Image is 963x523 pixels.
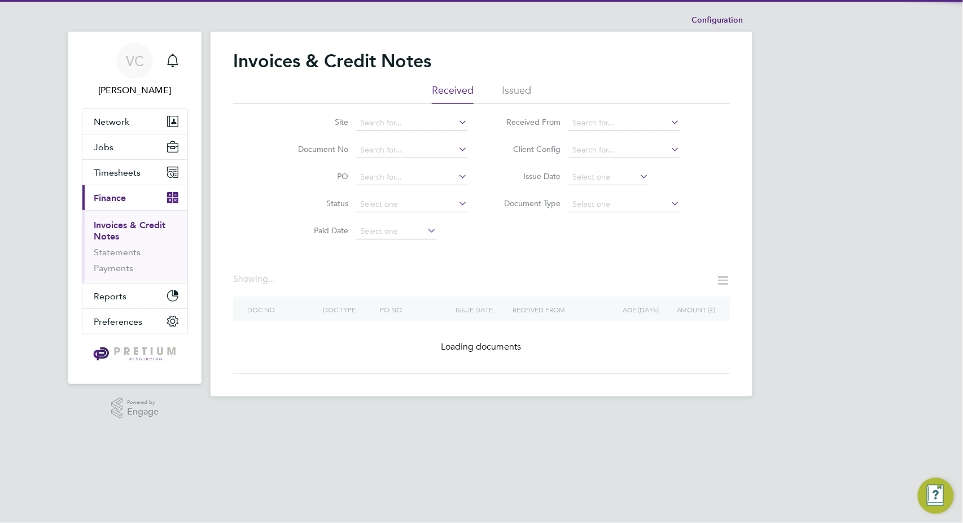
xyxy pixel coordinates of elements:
label: Received From [496,117,561,127]
span: Engage [127,407,159,417]
a: Invoices & Credit Notes [94,220,165,242]
label: PO [283,171,348,181]
li: Received [432,84,474,104]
input: Select one [568,169,649,185]
input: Search for... [356,169,467,185]
input: Search for... [356,115,467,131]
span: VC [126,54,144,68]
input: Select one [356,224,436,239]
a: Powered byEngage [111,398,159,419]
nav: Main navigation [68,32,202,384]
input: Search for... [568,115,680,131]
div: Showing [233,273,277,285]
a: Statements [94,247,141,258]
span: ... [268,273,275,285]
label: Status [283,198,348,208]
button: Finance [82,185,187,210]
span: Network [94,116,129,127]
input: Select one [568,197,680,212]
li: Configuration [691,9,743,32]
span: Preferences [94,316,142,327]
span: Timesheets [94,167,141,178]
button: Jobs [82,134,187,159]
span: Jobs [94,142,113,152]
li: Issued [502,84,531,104]
span: Reports [94,291,126,302]
button: Timesheets [82,160,187,185]
button: Preferences [82,309,187,334]
button: Engage Resource Center [918,478,954,514]
a: VC[PERSON_NAME] [82,43,188,97]
button: Reports [82,284,187,308]
a: Go to home page [82,346,188,364]
input: Select one [356,197,467,212]
label: Site [283,117,348,127]
label: Document No [283,144,348,154]
span: Powered by [127,398,159,407]
span: Valentina Cerulli [82,84,188,97]
div: Finance [82,210,187,283]
img: pretium-logo-retina.png [90,346,179,364]
label: Issue Date [496,171,561,181]
label: Client Config [496,144,561,154]
input: Search for... [568,142,680,158]
input: Search for... [356,142,467,158]
button: Network [82,109,187,134]
a: Payments [94,263,133,273]
h2: Invoices & Credit Notes [233,50,431,72]
label: Document Type [496,198,561,208]
label: Paid Date [283,225,348,236]
span: Finance [94,193,126,203]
